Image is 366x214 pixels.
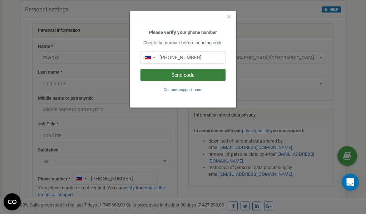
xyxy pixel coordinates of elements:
b: Please verify your phone number [149,30,217,35]
div: Open Intercom Messenger [342,174,359,191]
input: 0905 123 4567 [140,51,226,64]
a: Contact support team [164,87,203,92]
span: × [227,13,231,21]
small: Contact support team [164,88,203,92]
button: Open CMP widget [4,193,21,210]
p: Check the number before sending code [140,40,226,46]
button: Send code [140,69,226,81]
button: Close [227,13,231,21]
div: Telephone country code [141,52,157,63]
